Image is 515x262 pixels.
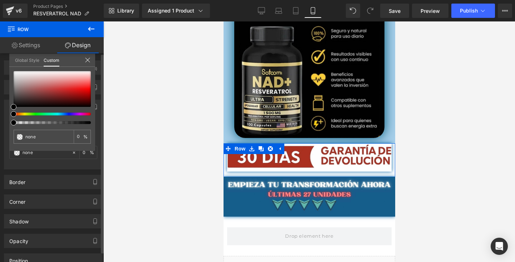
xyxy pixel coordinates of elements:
[104,4,139,18] a: New Library
[74,130,91,144] div: %
[44,54,59,66] a: Custom
[7,21,79,37] span: Row
[363,4,377,18] button: Redo
[460,8,478,14] span: Publish
[389,7,401,15] span: Save
[498,4,512,18] button: More
[15,54,39,66] a: Global Style
[148,7,204,14] div: Assigned 1 Product
[14,6,23,15] div: v6
[33,11,81,16] span: RESVERATROL NAD
[25,133,71,140] input: Color
[287,4,304,18] a: Tablet
[270,4,287,18] a: Laptop
[117,8,134,14] span: Library
[491,238,508,255] div: Open Intercom Messenger
[412,4,448,18] a: Preview
[253,4,270,18] a: Desktop
[52,37,104,53] a: Design
[3,4,28,18] a: v6
[304,4,322,18] a: Mobile
[421,7,440,15] span: Preview
[33,4,104,9] a: Product Pages
[451,4,495,18] button: Publish
[346,4,360,18] button: Undo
